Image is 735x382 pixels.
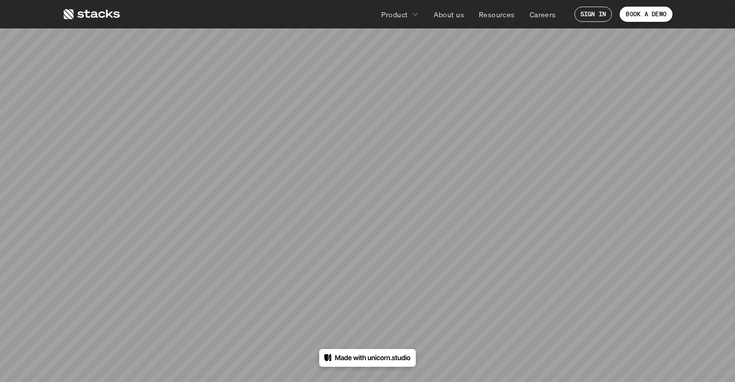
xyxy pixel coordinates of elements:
p: About us [434,9,464,20]
a: Careers [524,5,562,23]
p: BOOK A DEMO [626,11,666,18]
a: Resources [473,5,521,23]
p: Product [381,9,408,20]
a: BOOK A DEMO [620,7,672,22]
a: About us [427,5,470,23]
img: Made in unicorn.studio [324,354,411,362]
p: SIGN IN [580,11,606,18]
p: Resources [479,9,515,20]
a: SIGN IN [574,7,612,22]
div: 404 [149,103,585,280]
p: Careers [530,9,556,20]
